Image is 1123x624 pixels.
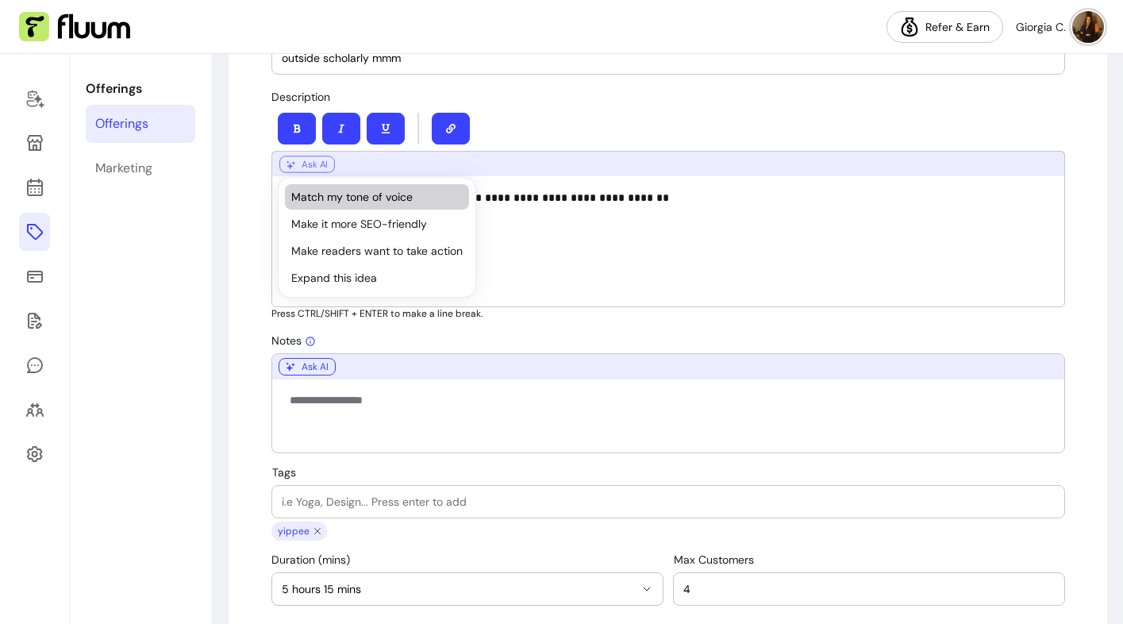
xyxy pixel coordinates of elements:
[86,149,195,187] a: Marketing
[683,581,1055,597] input: Max Customers
[19,302,50,340] a: Forms
[282,581,634,597] span: 5 hours 15 mins
[19,213,50,251] a: Offerings
[291,216,463,232] span: Make it more SEO-friendly
[272,465,296,480] span: Tags
[19,79,50,117] a: Home
[19,346,50,384] a: My Messages
[1072,11,1104,43] img: avatar
[19,124,50,162] a: Storefront
[282,494,1055,510] input: Tags
[86,105,195,143] a: Offerings
[886,11,1003,43] a: Refer & Earn
[285,184,469,291] ul: Ask AI
[19,435,50,473] a: Settings
[311,522,324,541] span: close chip
[285,265,469,291] div: Expand this idea
[282,50,1055,66] input: Service Name
[271,333,316,348] span: Notes
[291,243,463,259] span: Make readers want to take action
[95,159,152,178] div: Marketing
[1016,19,1066,35] span: Giorgia C.
[19,12,130,42] img: Fluum Logo
[271,552,356,568] label: Duration (mins)
[19,168,50,206] a: Calendar
[285,392,1052,440] textarea: Add your own notes
[271,90,330,104] span: Description
[19,391,50,429] a: Clients
[86,79,195,98] p: Offerings
[271,307,1065,320] p: Press CTRL/SHIFT + ENTER to make a line break.
[275,525,311,537] span: yippee
[279,156,335,172] button: Ask AI
[291,189,463,205] span: Match my tone of voice
[95,114,148,133] div: Offerings
[19,257,50,295] a: Sales
[279,358,336,376] button: Ask AI
[674,553,754,567] span: Max Customers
